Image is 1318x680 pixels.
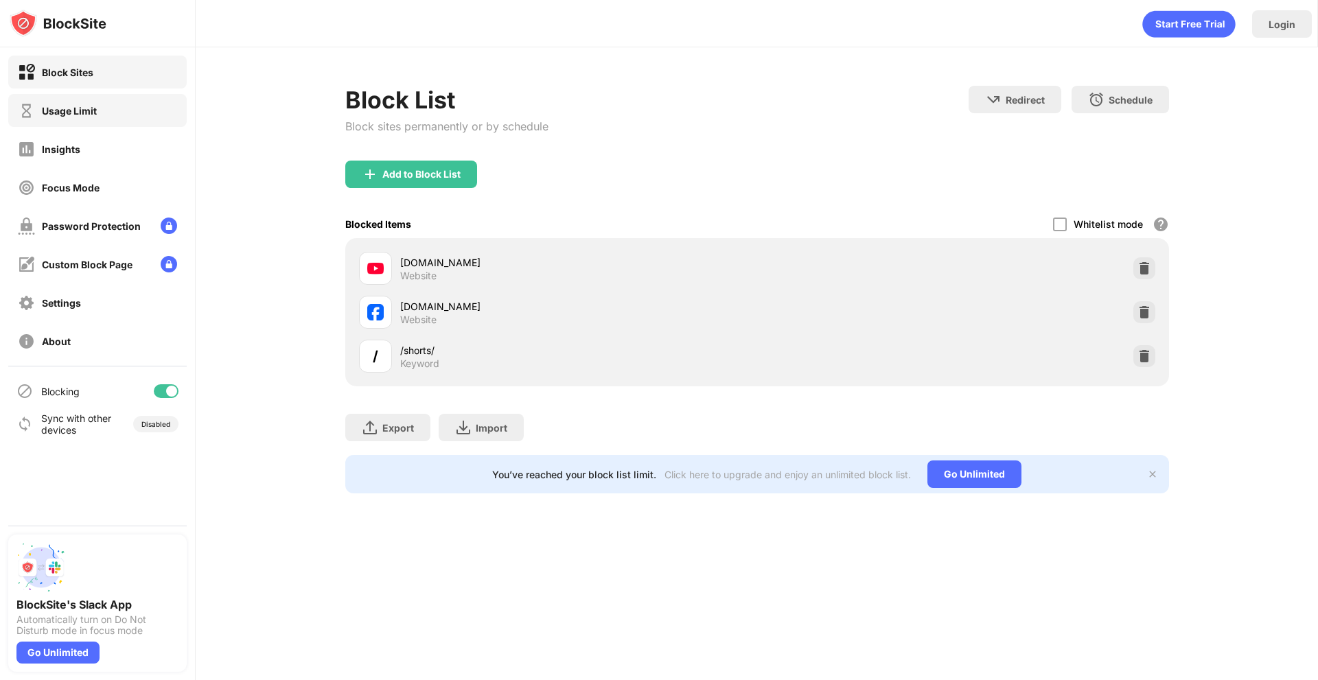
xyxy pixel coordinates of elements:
[400,343,757,357] div: /shorts/
[400,314,437,326] div: Website
[42,143,80,155] div: Insights
[345,119,548,133] div: Block sites permanently or by schedule
[42,297,81,309] div: Settings
[367,260,384,277] img: favicons
[345,86,548,114] div: Block List
[18,333,35,350] img: about-off.svg
[141,420,170,428] div: Disabled
[42,182,100,194] div: Focus Mode
[400,357,439,370] div: Keyword
[161,256,177,272] img: lock-menu.svg
[1074,218,1143,230] div: Whitelist mode
[16,614,178,636] div: Automatically turn on Do Not Disturb mode in focus mode
[400,299,757,314] div: [DOMAIN_NAME]
[16,383,33,399] img: blocking-icon.svg
[382,169,461,180] div: Add to Block List
[42,67,93,78] div: Block Sites
[10,10,106,37] img: logo-blocksite.svg
[927,460,1021,488] div: Go Unlimited
[16,543,66,592] img: push-slack.svg
[373,346,378,366] div: /
[492,469,656,480] div: You’ve reached your block list limit.
[400,255,757,270] div: [DOMAIN_NAME]
[1147,469,1158,480] img: x-button.svg
[1109,94,1153,106] div: Schedule
[16,598,178,611] div: BlockSite's Slack App
[41,386,80,397] div: Blocking
[367,304,384,320] img: favicons
[18,256,35,273] img: customize-block-page-off.svg
[16,416,33,432] img: sync-icon.svg
[1269,19,1295,30] div: Login
[400,270,437,282] div: Website
[1142,10,1236,38] div: animation
[42,220,141,232] div: Password Protection
[16,642,100,664] div: Go Unlimited
[382,422,414,434] div: Export
[664,469,911,480] div: Click here to upgrade and enjoy an unlimited block list.
[18,179,35,196] img: focus-off.svg
[18,141,35,158] img: insights-off.svg
[42,336,71,347] div: About
[42,259,132,270] div: Custom Block Page
[161,218,177,234] img: lock-menu.svg
[41,412,112,436] div: Sync with other devices
[42,105,97,117] div: Usage Limit
[18,218,35,235] img: password-protection-off.svg
[18,64,35,81] img: block-on.svg
[1006,94,1045,106] div: Redirect
[476,422,507,434] div: Import
[345,218,411,230] div: Blocked Items
[18,294,35,312] img: settings-off.svg
[18,102,35,119] img: time-usage-off.svg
